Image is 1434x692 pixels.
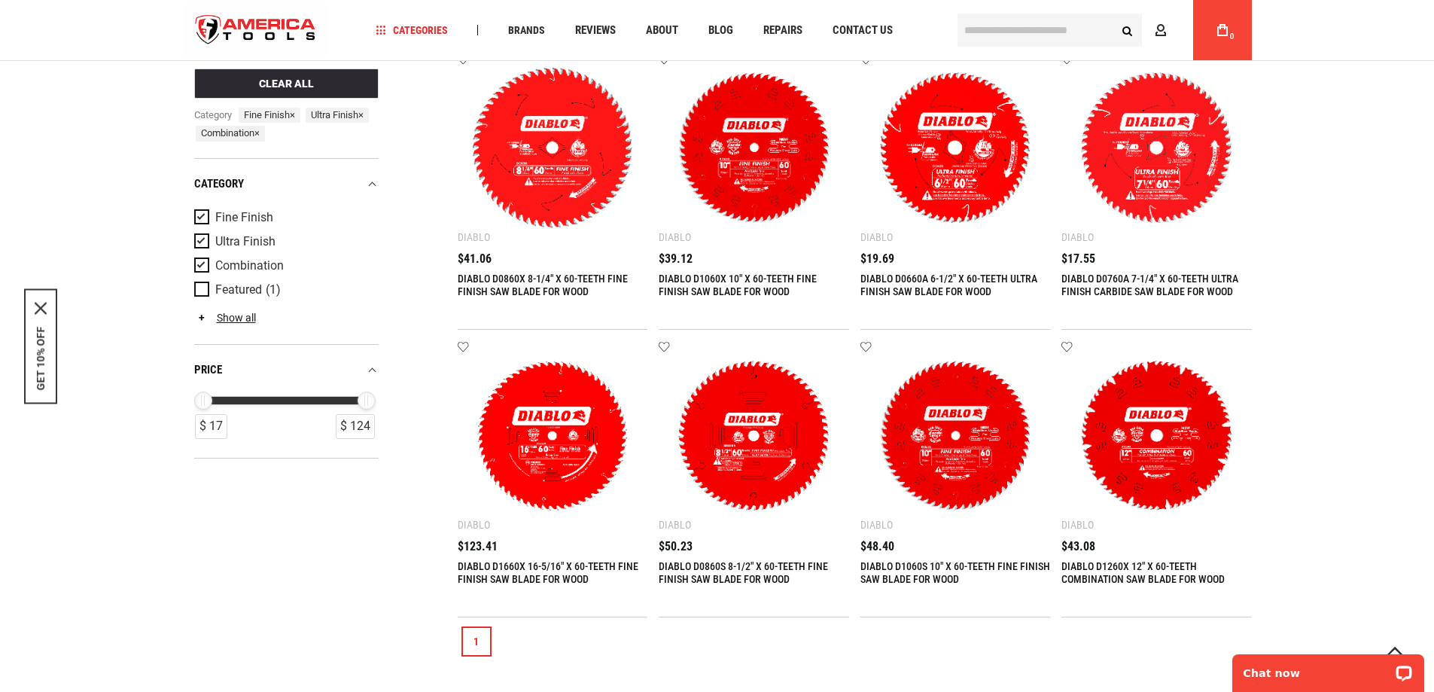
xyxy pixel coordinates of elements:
span: Brands [508,25,545,35]
span: $19.69 [860,253,894,265]
a: 1 [461,626,492,657]
a: DIABLO D0860X 8-1/4" X 60-TEETH FINE FINISH SAW BLADE FOR WOOD [458,273,628,297]
a: About [639,20,685,41]
img: DIABLO D1660X 16-5/16 [473,356,633,517]
iframe: LiveChat chat widget [1222,645,1434,692]
a: Ultra Finish [194,233,375,250]
div: Diablo [860,231,893,243]
a: Contact Us [826,20,900,41]
img: DIABLO D1260X 12 [1076,356,1237,517]
div: Diablo [458,231,490,243]
span: Featured [215,283,262,297]
button: Search [1113,16,1142,44]
span: × [254,127,260,139]
div: Diablo [860,519,893,531]
div: price [194,359,379,380]
a: Show all [194,312,256,324]
span: 0 [1230,32,1235,41]
a: Fine Finish [194,209,375,226]
div: Diablo [659,231,691,243]
div: Diablo [1061,519,1094,531]
button: GET 10% OFF [35,326,47,390]
span: Reviews [575,25,616,36]
img: DIABLO D0660A 6-1/2 [875,68,1036,228]
span: $41.06 [458,253,492,265]
span: (1) [266,283,281,296]
div: category [194,174,379,194]
span: Contact Us [833,25,893,36]
span: $48.40 [860,541,894,553]
span: × [358,108,364,120]
span: Combination [196,126,265,142]
button: Clear All [194,68,379,98]
a: Blog [702,20,740,41]
a: DIABLO D1260X 12" X 60-TEETH COMBINATION SAW BLADE FOR WOOD [1061,560,1225,585]
span: Combination [215,259,284,273]
button: Close [35,302,47,314]
span: × [290,108,295,120]
a: DIABLO D1060S 10" X 60-TEETH FINE FINISH SAW BLADE FOR WOOD [860,560,1050,585]
a: Reviews [568,20,623,41]
span: Fine Finish [215,211,273,224]
div: $ 124 [336,413,375,438]
span: $39.12 [659,253,693,265]
img: DIABLO D1060X 10 [674,68,834,228]
span: $123.41 [458,541,498,553]
img: DIABLO D0760A 7-1/4 [1076,68,1237,228]
span: Ultra Finish [215,235,276,248]
span: Categories [376,25,448,35]
a: DIABLO D1660X 16-5/16" X 60-TEETH FINE FINISH SAW BLADE FOR WOOD [458,560,638,585]
div: Diablo [458,519,490,531]
a: Brands [501,20,552,41]
span: category [194,107,233,123]
span: Fine Finish [239,107,300,123]
a: Repairs [757,20,809,41]
a: Featured (1) [194,282,375,298]
a: DIABLO D0660A 6-1/2" X 60-TEETH ULTRA FINISH SAW BLADE FOR WOOD [860,273,1037,297]
div: $ 17 [195,413,227,438]
img: DIABLO D0860S 8-1/2 [674,356,834,517]
a: DIABLO D0760A 7-1/4" X 60-TEETH ULTRA FINISH CARBIDE SAW BLADE FOR WOOD [1061,273,1238,297]
span: Blog [708,25,733,36]
img: America Tools [183,2,329,59]
div: Diablo [1061,231,1094,243]
div: Product Filters [194,158,379,458]
span: Repairs [763,25,802,36]
span: Ultra Finish [306,107,369,123]
a: Categories [369,20,455,41]
span: $17.55 [1061,253,1095,265]
a: store logo [183,2,329,59]
img: DIABLO D1060S 10 [875,356,1036,517]
a: DIABLO D0860S 8-1/2" X 60-TEETH FINE FINISH SAW BLADE FOR WOOD [659,560,828,585]
span: $50.23 [659,541,693,553]
a: Combination [194,258,375,274]
span: $43.08 [1061,541,1095,553]
div: Diablo [659,519,691,531]
a: DIABLO D1060X 10" X 60-TEETH FINE FINISH SAW BLADE FOR WOOD [659,273,817,297]
span: About [646,25,678,36]
img: DIABLO D0860X 8-1/4 [473,68,633,228]
svg: close icon [35,302,47,314]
